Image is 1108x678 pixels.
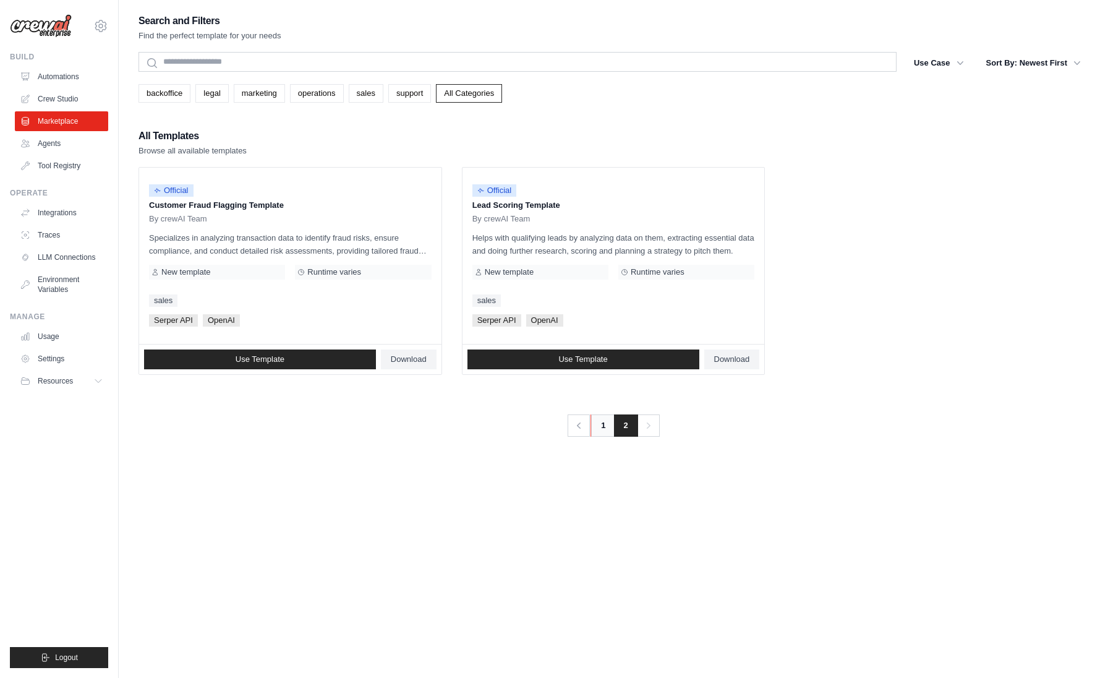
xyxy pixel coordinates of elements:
a: LLM Connections [15,247,108,267]
span: OpenAI [526,314,563,327]
a: Marketplace [15,111,108,131]
span: Official [149,184,194,197]
p: Browse all available templates [138,145,247,157]
p: Find the perfect template for your needs [138,30,281,42]
span: Logout [55,653,78,663]
p: Specializes in analyzing transaction data to identify fraud risks, ensure compliance, and conduct... [149,231,432,257]
a: Settings [15,349,108,369]
a: marketing [234,84,285,103]
p: Lead Scoring Template [472,199,755,212]
a: Tool Registry [15,156,108,176]
span: Runtime varies [631,267,684,277]
span: OpenAI [203,314,240,327]
span: Official [472,184,517,197]
span: New template [485,267,534,277]
div: Manage [10,312,108,322]
p: Customer Fraud Flagging Template [149,199,432,212]
span: Download [391,354,427,364]
p: Helps with qualifying leads by analyzing data on them, extracting essential data and doing furthe... [472,231,755,257]
span: Use Template [236,354,284,364]
a: Crew Studio [15,89,108,109]
button: Use Case [906,52,971,74]
a: Usage [15,327,108,346]
span: Download [714,354,750,364]
span: 2 [614,414,638,437]
button: Sort By: Newest First [979,52,1088,74]
h2: All Templates [138,127,247,145]
a: operations [290,84,344,103]
span: Use Template [558,354,607,364]
span: New template [161,267,210,277]
h2: Search and Filters [138,12,281,30]
a: 1 [590,414,615,437]
a: All Categories [436,84,502,103]
span: Serper API [149,314,198,327]
a: Agents [15,134,108,153]
span: By crewAI Team [149,214,207,224]
a: Integrations [15,203,108,223]
a: Environment Variables [15,270,108,299]
a: Use Template [467,350,699,369]
a: Download [381,350,437,369]
img: Logo [10,14,72,38]
span: Serper API [472,314,521,327]
a: sales [149,294,177,307]
div: Operate [10,188,108,198]
button: Logout [10,647,108,668]
a: sales [472,294,501,307]
a: Traces [15,225,108,245]
a: backoffice [138,84,190,103]
span: By crewAI Team [472,214,531,224]
nav: Pagination [567,414,659,437]
a: Use Template [144,350,376,369]
a: Automations [15,67,108,87]
span: Resources [38,376,73,386]
button: Resources [15,371,108,391]
a: legal [195,84,228,103]
span: Runtime varies [307,267,361,277]
a: Download [704,350,760,369]
a: sales [349,84,383,103]
a: support [388,84,431,103]
div: Build [10,52,108,62]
